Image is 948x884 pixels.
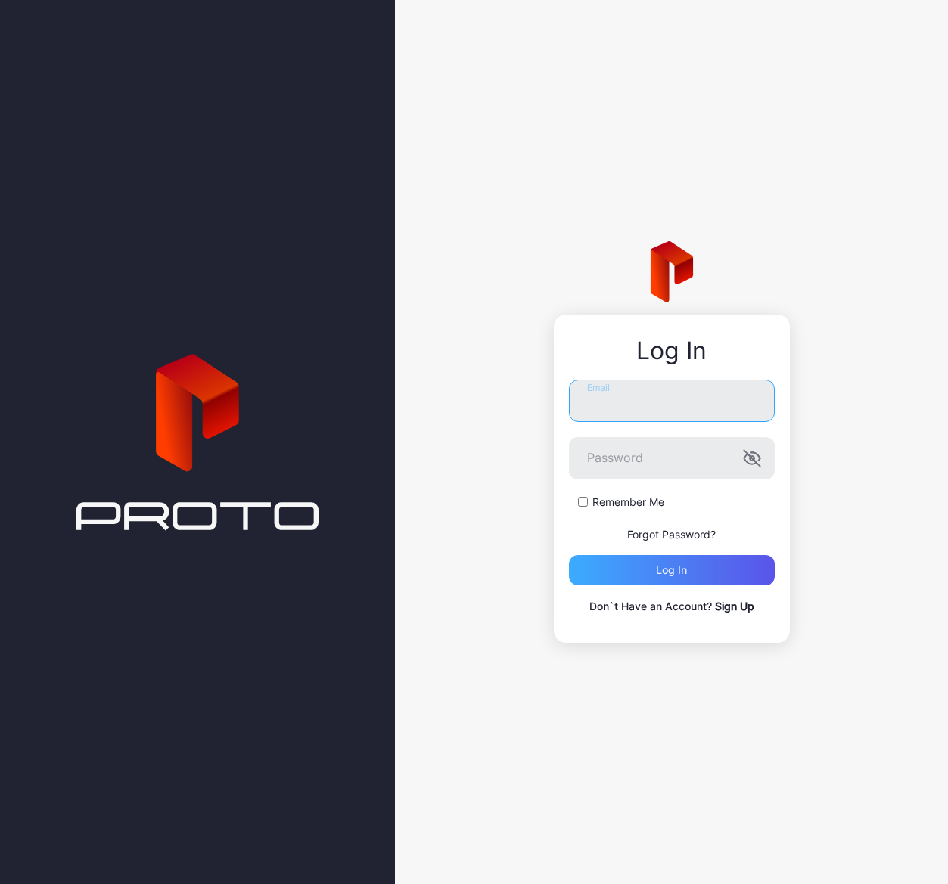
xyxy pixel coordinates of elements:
a: Forgot Password? [627,528,716,541]
input: Email [569,380,775,422]
label: Remember Me [592,495,664,510]
button: Password [743,449,761,467]
input: Password [569,437,775,479]
a: Sign Up [715,600,754,613]
div: Log in [656,564,687,576]
p: Don`t Have an Account? [569,597,775,616]
button: Log in [569,555,775,585]
div: Log In [569,337,775,364]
